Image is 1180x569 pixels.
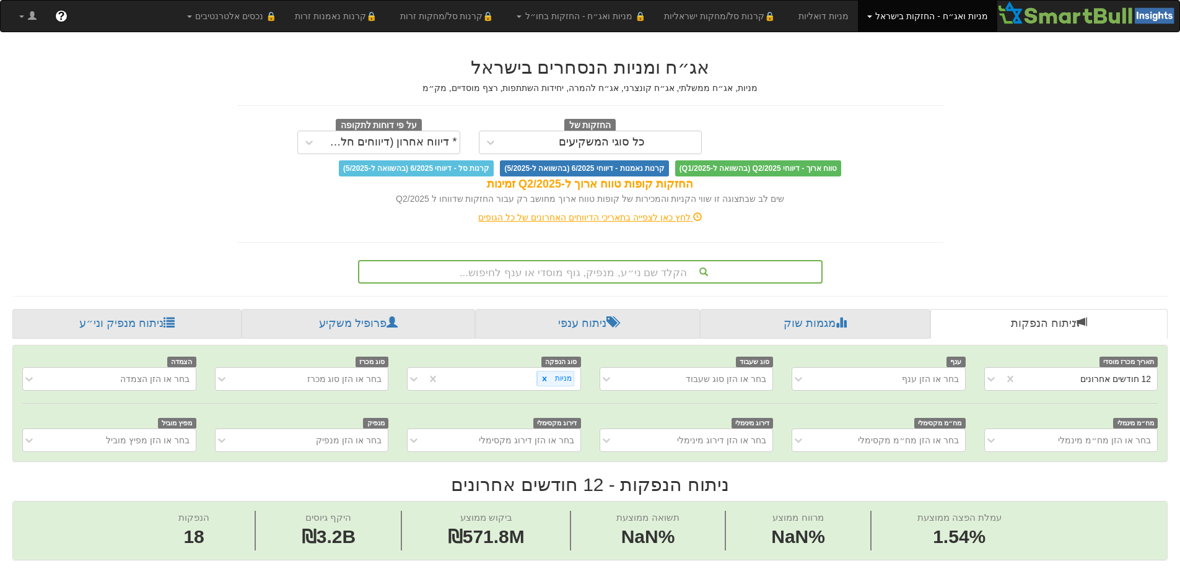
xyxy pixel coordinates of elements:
[158,418,196,428] span: מפיץ מוביל
[732,418,774,428] span: דירוג מינימלי
[997,1,1179,25] img: Smartbull
[946,357,966,367] span: ענף
[1080,373,1151,385] div: 12 חודשים אחרונים
[675,160,841,176] span: טווח ארוך - דיווחי Q2/2025 (בהשוואה ל-Q1/2025)
[237,193,943,205] div: שים לב שבתצוגה זו שווי הקניות והמכירות של קופות טווח ארוך מחושב רק עבור החזקות שדווחו ל Q2/2025
[616,524,679,550] span: NaN%
[58,10,64,22] span: ?
[339,160,494,176] span: קרנות סל - דיווחי 6/2025 (בהשוואה ל-5/2025)
[677,434,766,446] div: בחר או הזן דירוג מינימלי
[541,357,581,367] span: סוג הנפקה
[120,373,190,385] div: בחר או הזן הצמדה
[559,136,645,149] div: כל סוגי המשקיעים
[1113,418,1158,428] span: מח״מ מינמלי
[564,119,616,132] span: החזקות של
[700,309,930,339] a: מגמות שוק
[475,309,700,339] a: ניתוח ענפי
[736,357,774,367] span: סוג שעבוד
[46,1,77,32] a: ?
[286,1,391,32] a: 🔒קרנות נאמנות זרות
[336,119,422,132] span: על פי דוחות לתקופה
[237,176,943,193] div: החזקות קופות טווח ארוך ל-Q2/2025 זמינות
[460,512,512,523] span: ביקוש ממוצע
[902,373,959,385] div: בחר או הזן ענף
[237,57,943,77] h2: אג״ח ומניות הנסחרים בישראל
[242,309,474,339] a: פרופיל משקיע
[12,474,1168,495] h2: ניתוח הנפקות - 12 חודשים אחרונים
[1099,357,1158,367] span: תאריך מכרז מוסדי
[917,524,1002,550] span: 1.54%
[228,211,953,224] div: לחץ כאן לצפייה בתאריכי הדיווחים האחרונים של כל הגופים
[479,434,574,446] div: בחר או הזן דירוג מקסימלי
[507,1,655,32] a: 🔒 מניות ואג״ח - החזקות בחו״ל
[106,434,190,446] div: בחר או הזן מפיץ מוביל
[178,524,209,550] span: 18
[237,84,943,93] h5: מניות, אג״ח ממשלתי, אג״ח קונצרני, אג״ח להמרה, יחידות השתתפות, רצף מוסדיים, מק״מ
[178,1,286,32] a: 🔒 נכסים אלטרנטיבים
[771,524,825,550] span: NaN%
[391,1,507,32] a: 🔒קרנות סל/מחקות זרות
[356,357,389,367] span: סוג מכרז
[616,512,679,523] span: תשואה ממוצעת
[359,261,821,282] div: הקלד שם ני״ע, מנפיק, גוף מוסדי או ענף לחיפוש...
[772,512,823,523] span: מרווח ממוצע
[917,512,1002,523] span: עמלת הפצה ממוצעת
[1058,434,1151,446] div: בחר או הזן מח״מ מינמלי
[178,512,209,523] span: הנפקות
[305,512,351,523] span: היקף גיוסים
[500,160,668,176] span: קרנות נאמנות - דיווחי 6/2025 (בהשוואה ל-5/2025)
[12,309,242,339] a: ניתוח מנפיק וני״ע
[930,309,1168,339] a: ניתוח הנפקות
[686,373,766,385] div: בחר או הזן סוג שעבוד
[307,373,382,385] div: בחר או הזן סוג מכרז
[363,418,388,428] span: מנפיק
[323,136,457,149] div: * דיווח אחרון (דיווחים חלקיים)
[789,1,858,32] a: מניות דואליות
[448,526,525,547] span: ₪571.8M
[655,1,789,32] a: 🔒קרנות סל/מחקות ישראליות
[551,371,574,386] div: מניות
[858,434,959,446] div: בחר או הזן מח״מ מקסימלי
[316,434,382,446] div: בחר או הזן מנפיק
[167,357,196,367] span: הצמדה
[858,1,997,32] a: מניות ואג״ח - החזקות בישראל
[302,526,356,547] span: ₪3.2B
[914,418,966,428] span: מח״מ מקסימלי
[533,418,581,428] span: דירוג מקסימלי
